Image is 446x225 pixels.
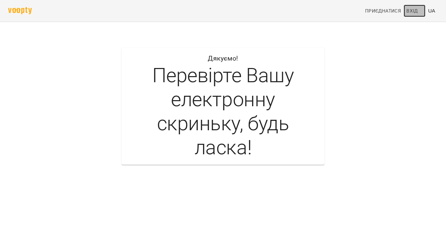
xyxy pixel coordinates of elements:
span: UA [428,7,435,14]
a: Приєднатися [362,5,404,17]
h6: Дякуємо! [127,53,319,64]
h2: Перевірте Вашу електронну скриньку, будь ласка! [127,64,319,159]
span: Приєднатися [365,7,401,15]
a: Вхід [404,5,425,17]
img: voopty.png [8,7,32,14]
span: Вхід [406,7,418,15]
button: UA [425,4,438,17]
